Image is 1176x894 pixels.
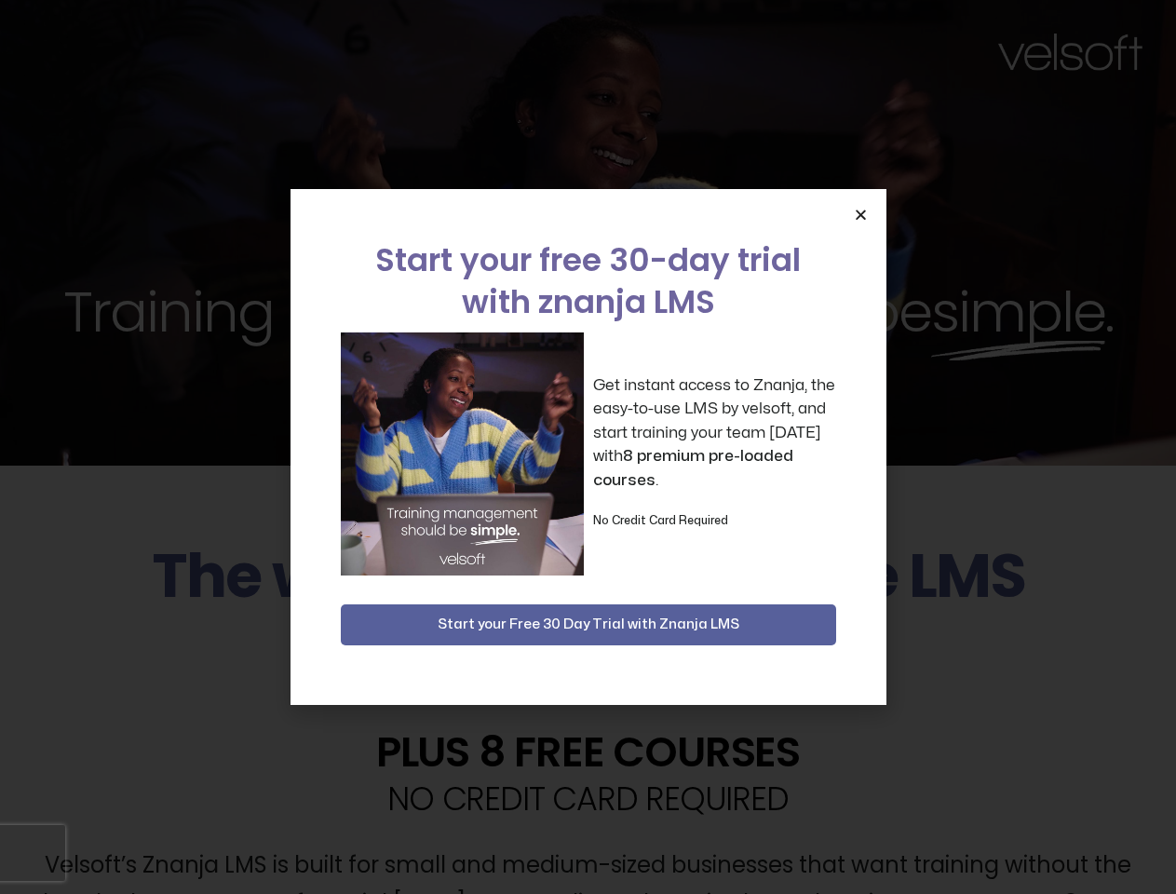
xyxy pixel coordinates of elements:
[593,373,836,493] p: Get instant access to Znanja, the easy-to-use LMS by velsoft, and start training your team [DATE]...
[341,239,836,323] h2: Start your free 30-day trial with znanja LMS
[593,515,728,526] strong: No Credit Card Required
[593,448,793,488] strong: 8 premium pre-loaded courses
[341,332,584,576] img: a woman sitting at her laptop dancing
[341,604,836,645] button: Start your Free 30 Day Trial with Znanja LMS
[438,614,739,636] span: Start your Free 30 Day Trial with Znanja LMS
[854,208,868,222] a: Close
